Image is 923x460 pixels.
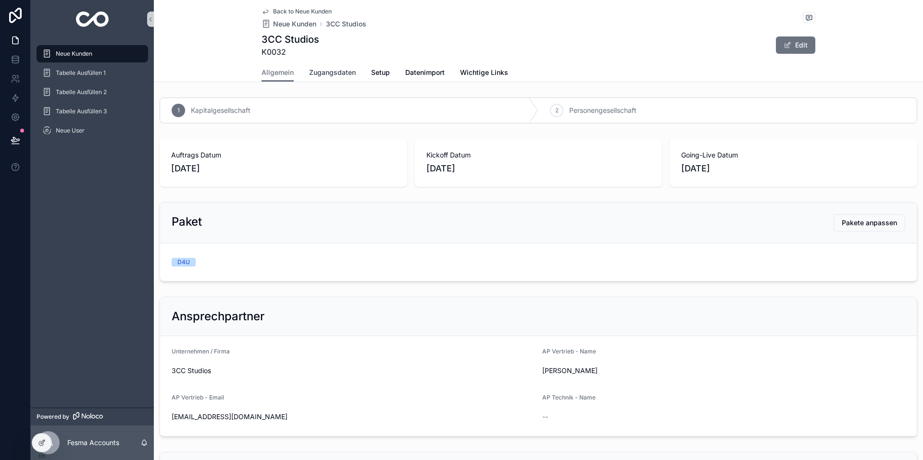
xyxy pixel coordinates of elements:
[37,122,148,139] a: Neue User
[37,84,148,101] a: Tabelle Ausfüllen 2
[405,68,445,77] span: Datenimport
[56,108,107,115] span: Tabelle Ausfüllen 3
[371,68,390,77] span: Setup
[56,50,92,58] span: Neue Kunden
[37,64,148,82] a: Tabelle Ausfüllen 1
[309,64,356,83] a: Zugangsdaten
[371,64,390,83] a: Setup
[262,19,316,29] a: Neue Kunden
[67,438,119,448] p: Fesma Accounts
[262,64,294,82] a: Allgemein
[172,366,535,375] span: 3CC Studios
[31,38,154,152] div: scrollable content
[31,408,154,425] a: Powered by
[834,214,905,231] button: Pakete anpassen
[405,64,445,83] a: Datenimport
[681,150,906,160] span: Going-Live Datum
[76,12,109,27] img: App logo
[542,412,548,422] span: --
[776,36,815,54] button: Edit
[172,394,224,401] span: AP Vertrieb - Email
[555,107,559,114] span: 2
[426,162,651,175] span: [DATE]
[56,69,106,77] span: Tabelle Ausfüllen 1
[172,214,202,230] h2: Paket
[542,366,720,375] span: [PERSON_NAME]
[171,150,396,160] span: Auftrags Datum
[177,258,190,266] div: D4U
[681,162,906,175] span: [DATE]
[37,413,69,421] span: Powered by
[171,162,396,175] span: [DATE]
[460,64,508,83] a: Wichtige Links
[273,19,316,29] span: Neue Kunden
[172,309,264,324] h2: Ansprechpartner
[172,348,230,355] span: Unternehmen / Firma
[262,68,294,77] span: Allgemein
[569,106,636,115] span: Personengesellschaft
[262,46,319,58] span: K0032
[262,33,319,46] h1: 3CC Studios
[326,19,366,29] a: 3CC Studios
[56,88,107,96] span: Tabelle Ausfüllen 2
[191,106,250,115] span: Kapitalgesellschaft
[37,103,148,120] a: Tabelle Ausfüllen 3
[56,127,85,134] span: Neue User
[37,45,148,62] a: Neue Kunden
[426,150,651,160] span: Kickoff Datum
[460,68,508,77] span: Wichtige Links
[172,412,535,422] span: [EMAIL_ADDRESS][DOMAIN_NAME]
[542,394,596,401] span: AP Technik - Name
[273,8,332,15] span: Back to Neue Kunden
[309,68,356,77] span: Zugangsdaten
[262,8,332,15] a: Back to Neue Kunden
[542,348,596,355] span: AP Vertrieb - Name
[842,218,897,228] span: Pakete anpassen
[177,107,180,114] span: 1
